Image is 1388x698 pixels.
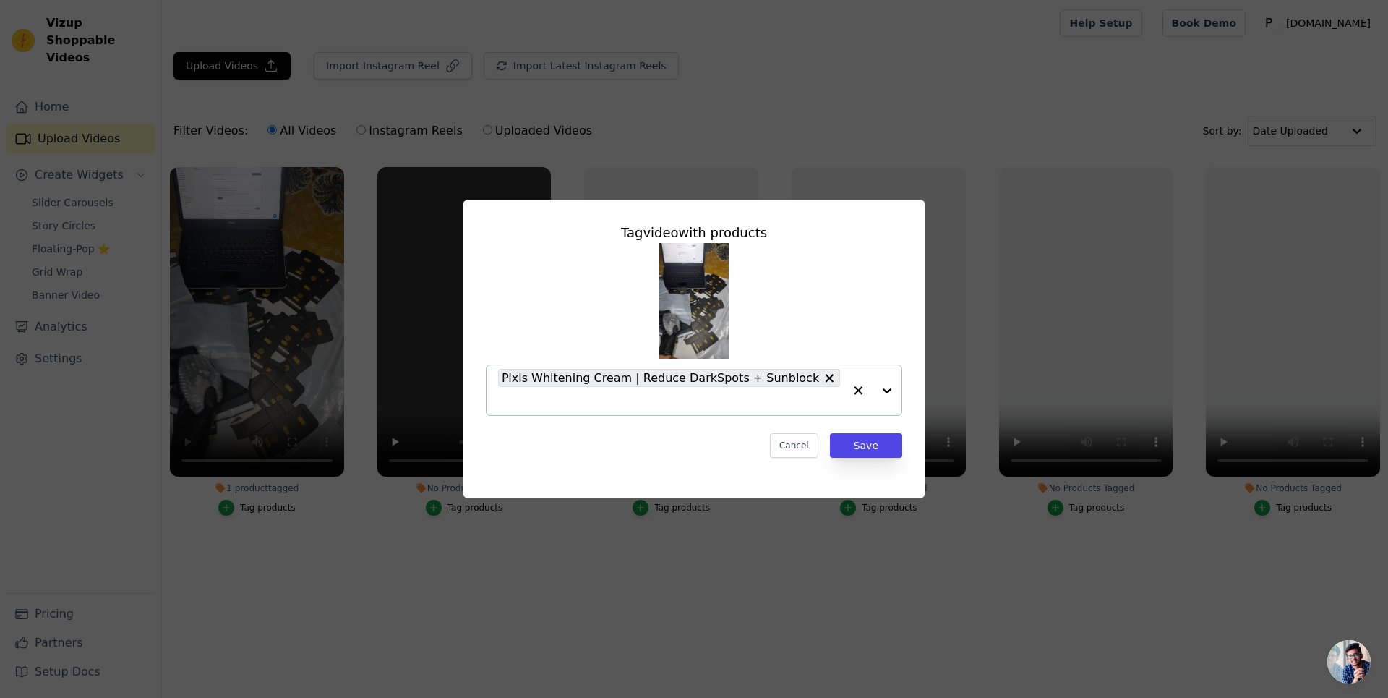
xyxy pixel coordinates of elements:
div: Tag video with products [486,223,902,243]
button: Cancel [770,433,818,458]
span: Pixis Whitening Cream | Reduce DarkSpots + Sunblock [502,369,819,387]
button: Save [830,433,902,458]
a: Open chat [1327,640,1371,684]
img: tn-a233748f6f894cdfbac444a6603be784.png [659,243,729,359]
